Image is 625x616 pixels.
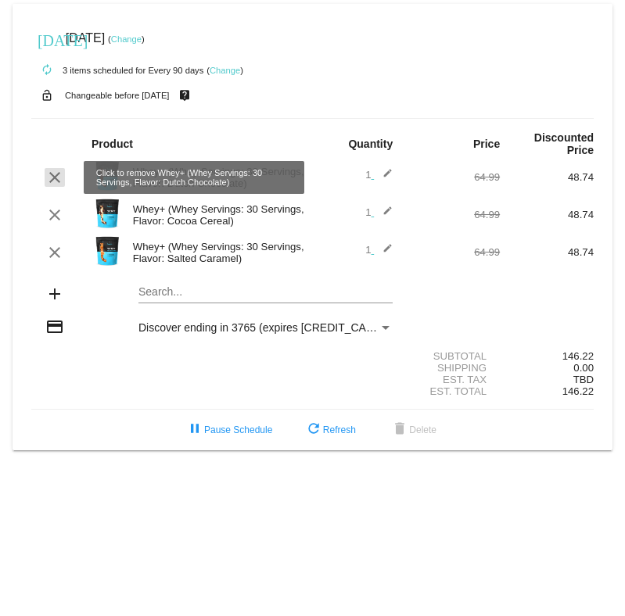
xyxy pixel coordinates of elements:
[365,244,393,256] span: 1
[406,385,500,397] div: Est. Total
[406,209,500,220] div: 64.99
[207,66,243,75] small: ( )
[406,246,500,258] div: 64.99
[473,138,500,150] strong: Price
[125,241,313,264] div: Whey+ (Whey Servings: 30 Servings, Flavor: Salted Caramel)
[406,350,500,362] div: Subtotal
[175,85,194,106] mat-icon: live_help
[92,198,123,229] img: Image-1-Carousel-Whey-2lb-Cocoa-Cereal-no-badge-Transp.png
[365,169,393,181] span: 1
[500,171,594,183] div: 48.74
[378,416,449,444] button: Delete
[92,138,133,150] strong: Product
[173,416,285,444] button: Pause Schedule
[374,243,393,262] mat-icon: edit
[111,34,142,44] a: Change
[534,131,594,156] strong: Discounted Price
[304,421,323,439] mat-icon: refresh
[138,286,393,299] input: Search...
[573,374,594,385] span: TBD
[38,85,56,106] mat-icon: lock_open
[185,421,204,439] mat-icon: pause
[45,317,64,336] mat-icon: credit_card
[38,30,56,48] mat-icon: [DATE]
[374,206,393,224] mat-icon: edit
[65,91,170,100] small: Changeable before [DATE]
[406,374,500,385] div: Est. Tax
[38,61,56,80] mat-icon: autorenew
[573,362,594,374] span: 0.00
[292,416,368,444] button: Refresh
[406,171,500,183] div: 64.99
[138,321,393,334] mat-select: Payment Method
[92,235,123,267] img: Image-1-Carousel-Whey-2lb-Salted-Caramel-no-badge.png
[108,34,145,44] small: ( )
[348,138,393,150] strong: Quantity
[210,66,240,75] a: Change
[45,243,64,262] mat-icon: clear
[138,321,422,334] span: Discover ending in 3765 (expires [CREDIT_CARD_DATA])
[562,385,594,397] span: 146.22
[390,424,436,435] span: Delete
[390,421,409,439] mat-icon: delete
[500,246,594,258] div: 48.74
[92,160,123,192] img: Image-1-Carousel-Whey-2lb-Dutch-Chocolate-no-badge-Transp.png
[500,209,594,220] div: 48.74
[500,350,594,362] div: 146.22
[304,424,356,435] span: Refresh
[45,285,64,303] mat-icon: add
[31,66,203,75] small: 3 items scheduled for Every 90 days
[374,168,393,187] mat-icon: edit
[365,206,393,218] span: 1
[45,168,64,187] mat-icon: clear
[125,166,313,189] div: Whey+ (Whey Servings: 30 Servings, Flavor: Dutch Chocolate)
[185,424,272,435] span: Pause Schedule
[406,362,500,374] div: Shipping
[45,206,64,224] mat-icon: clear
[125,203,313,227] div: Whey+ (Whey Servings: 30 Servings, Flavor: Cocoa Cereal)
